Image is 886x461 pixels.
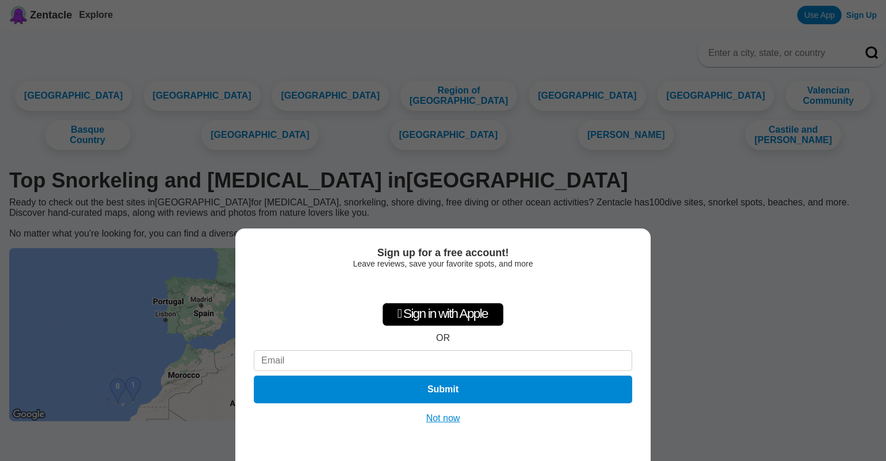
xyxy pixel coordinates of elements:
[423,413,464,424] button: Not now
[371,274,516,299] iframe: Bouton Se connecter avec Google
[254,376,632,403] button: Submit
[436,333,450,343] div: OR
[254,350,632,371] input: Email
[254,259,632,268] div: Leave reviews, save your favorite spots, and more
[382,303,504,326] div: Sign in with Apple
[254,247,632,259] div: Sign up for a free account!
